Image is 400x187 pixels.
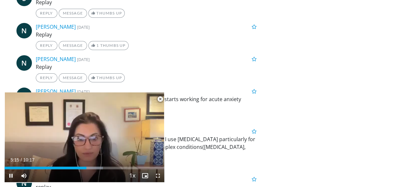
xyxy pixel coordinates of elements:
button: Pause [5,169,17,182]
a: [PERSON_NAME] [36,176,76,183]
a: Reply [36,73,57,82]
a: Message [59,73,87,82]
a: Reply [36,41,57,50]
small: [DATE] [77,24,90,30]
p: Replay [36,31,257,38]
video-js: Video Player [5,92,164,182]
span: / [21,157,22,162]
a: [PERSON_NAME] [36,88,76,95]
a: [PERSON_NAME] [36,56,76,63]
div: Progress Bar [5,167,164,169]
a: S [16,88,32,103]
a: N [16,23,32,38]
button: Enable picture-in-picture mode [139,169,151,182]
a: Thumbs Up [88,9,125,18]
a: N [16,55,32,71]
button: Close [154,92,167,106]
span: 10:17 [23,157,34,162]
a: Message [59,41,87,50]
button: Mute [17,169,30,182]
a: Message [59,9,87,18]
span: 5:15 [10,157,19,162]
button: Playback Rate [126,169,139,182]
small: [DATE] [77,89,90,95]
p: Replay [36,63,257,71]
a: Reply [36,9,57,18]
span: 1 [96,43,99,48]
a: 1 Thumbs Up [88,41,129,50]
a: Thumbs Up [88,73,125,82]
button: Fullscreen [151,169,164,182]
a: [PERSON_NAME] [36,23,76,30]
small: [DATE] [77,57,90,62]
